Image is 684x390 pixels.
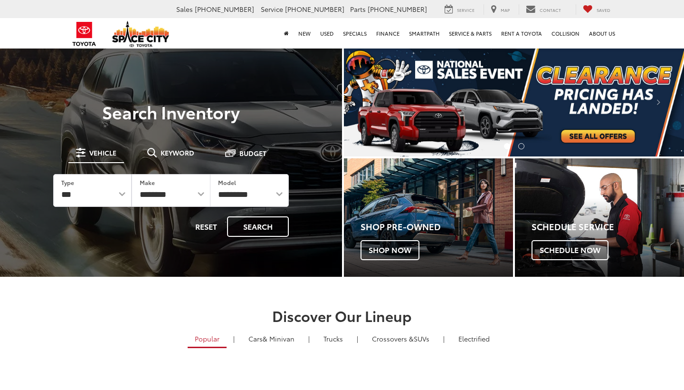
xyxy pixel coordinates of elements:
[532,240,608,260] span: Schedule Now
[484,4,517,15] a: Map
[187,216,225,237] button: Reset
[241,331,302,347] a: Cars
[633,67,684,137] button: Click to view next picture.
[496,18,547,49] a: Rent a Toyota
[344,158,513,277] a: Shop Pre-Owned Shop Now
[365,331,437,347] a: SUVs
[294,18,315,49] a: New
[40,102,302,121] h3: Search Inventory
[504,143,510,149] li: Go to slide number 1.
[372,334,414,343] span: Crossovers &
[161,149,194,156] span: Keyword
[371,18,404,49] a: Finance
[338,18,371,49] a: Specials
[316,331,350,347] a: Trucks
[227,216,289,237] button: Search
[218,178,236,186] label: Model
[441,334,447,343] li: |
[344,48,684,156] img: Clearance Pricing Has Landed
[61,178,74,186] label: Type
[279,18,294,49] a: Home
[239,150,266,156] span: Budget
[66,19,102,49] img: Toyota
[344,158,513,277] div: Toyota
[71,308,613,323] h2: Discover Our Lineup
[140,178,155,186] label: Make
[515,158,684,277] a: Schedule Service Schedule Now
[188,331,227,348] a: Popular
[451,331,497,347] a: Electrified
[368,4,427,14] span: [PHONE_NUMBER]
[195,4,254,14] span: [PHONE_NUMBER]
[584,18,620,49] a: About Us
[354,334,361,343] li: |
[444,18,496,49] a: Service & Parts
[231,334,237,343] li: |
[315,18,338,49] a: Used
[361,240,419,260] span: Shop Now
[501,7,510,13] span: Map
[547,18,584,49] a: Collision
[306,334,312,343] li: |
[261,4,283,14] span: Service
[176,4,193,14] span: Sales
[344,48,684,156] div: carousel slide number 1 of 2
[263,334,294,343] span: & Minivan
[344,67,395,137] button: Click to view previous picture.
[597,7,610,13] span: Saved
[519,4,568,15] a: Contact
[361,222,513,232] h4: Shop Pre-Owned
[285,4,344,14] span: [PHONE_NUMBER]
[518,143,524,149] li: Go to slide number 2.
[350,4,366,14] span: Parts
[540,7,561,13] span: Contact
[457,7,475,13] span: Service
[112,21,169,47] img: Space City Toyota
[515,158,684,277] div: Toyota
[532,222,684,232] h4: Schedule Service
[576,4,617,15] a: My Saved Vehicles
[89,149,116,156] span: Vehicle
[437,4,482,15] a: Service
[344,48,684,156] section: Carousel section with vehicle pictures - may contain disclaimers.
[404,18,444,49] a: SmartPath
